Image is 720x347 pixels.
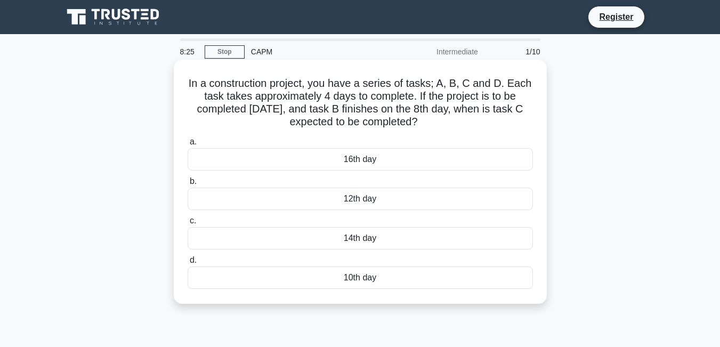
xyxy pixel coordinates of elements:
[391,41,484,62] div: Intermediate
[190,176,197,185] span: b.
[188,227,533,249] div: 14th day
[174,41,205,62] div: 8:25
[593,10,640,23] a: Register
[188,148,533,171] div: 16th day
[484,41,547,62] div: 1/10
[190,216,196,225] span: c.
[190,137,197,146] span: a.
[187,77,534,129] h5: In a construction project, you have a series of tasks; A, B, C and D. Each task takes approximate...
[190,255,197,264] span: d.
[245,41,391,62] div: CAPM
[205,45,245,59] a: Stop
[188,188,533,210] div: 12th day
[188,267,533,289] div: 10th day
